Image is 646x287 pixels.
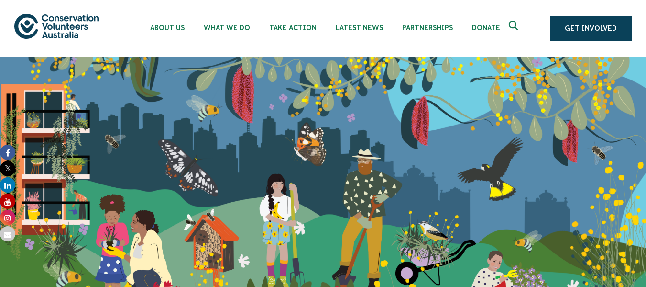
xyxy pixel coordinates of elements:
[550,16,632,41] a: Get Involved
[472,24,500,32] span: Donate
[269,24,317,32] span: Take Action
[509,21,521,36] span: Expand search box
[150,24,185,32] span: About Us
[14,14,99,38] img: logo.svg
[402,24,453,32] span: Partnerships
[204,24,250,32] span: What We Do
[503,17,526,40] button: Expand search box Close search box
[336,24,383,32] span: Latest News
